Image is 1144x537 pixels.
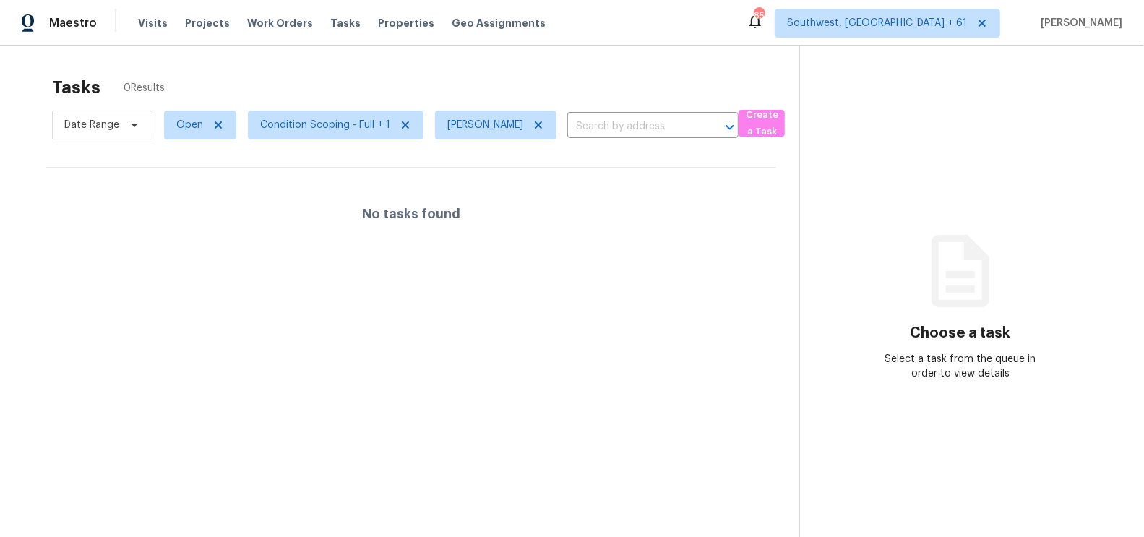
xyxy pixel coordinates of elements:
span: Work Orders [247,16,313,30]
span: Visits [138,16,168,30]
div: 856 [754,9,764,23]
h2: Tasks [52,80,100,95]
div: Select a task from the queue in order to view details [880,352,1041,381]
span: Condition Scoping - Full + 1 [260,118,390,132]
span: Geo Assignments [452,16,546,30]
button: Open [720,117,740,137]
h4: No tasks found [362,207,460,221]
span: Projects [185,16,230,30]
button: Create a Task [739,110,785,137]
span: Properties [378,16,434,30]
span: [PERSON_NAME] [447,118,523,132]
span: [PERSON_NAME] [1035,16,1122,30]
span: 0 Results [124,81,165,95]
span: Open [176,118,203,132]
h3: Choose a task [911,326,1011,340]
span: Date Range [64,118,119,132]
span: Maestro [49,16,97,30]
input: Search by address [567,116,698,138]
span: Southwest, [GEOGRAPHIC_DATA] + 61 [787,16,967,30]
span: Tasks [330,18,361,28]
span: Create a Task [746,107,778,140]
